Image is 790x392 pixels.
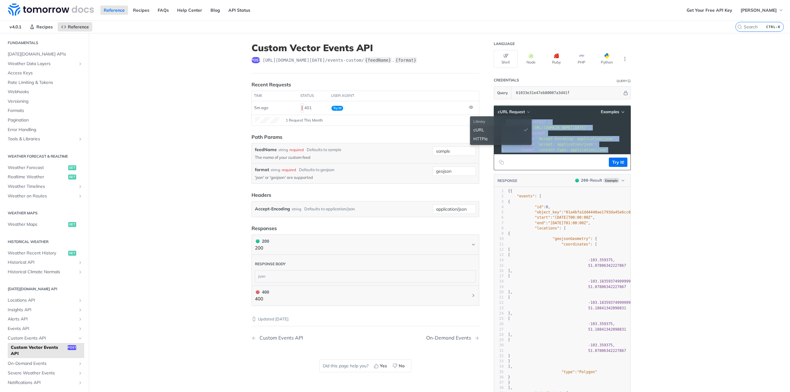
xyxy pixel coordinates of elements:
[395,57,417,63] label: {format}
[78,317,83,322] button: Show subpages for Alerts API
[426,335,479,341] a: Next Page: On-Demand Events
[5,172,84,182] a: Realtime Weatherget
[299,167,335,173] div: Defaults to geojson
[78,336,83,341] button: Hide subpages for Custom Events API
[508,215,595,220] span: : ,
[254,105,268,110] span: 5m ago
[8,108,83,114] span: Formats
[494,258,504,263] div: 14
[609,158,627,167] button: Try It!
[255,245,269,252] p: 200
[494,194,504,199] div: 2
[590,258,613,262] span: 103.359375
[252,81,291,88] div: Recent Requests
[588,349,626,353] span: 51.07806342227867
[78,380,83,385] button: Show subpages for Notifications API
[590,343,613,347] span: 103.359375
[255,289,476,303] button: 400 400400
[256,335,303,341] div: Custom Events API
[5,87,84,97] a: Webhooks
[8,370,76,376] span: Severe Weather Events
[68,222,76,227] span: get
[5,154,84,159] h2: Weather Forecast & realtime
[78,307,83,312] button: Show subpages for Insights API
[278,147,288,153] div: string
[399,363,405,369] span: No
[508,221,590,225] span: : ,
[8,127,83,133] span: Error Handling
[508,295,510,299] span: [
[301,103,326,113] div: 401
[8,70,83,76] span: Access Keys
[737,24,742,29] svg: Search
[8,335,76,341] span: Custom Events API
[5,324,84,333] a: Events APIShow subpages for Events API
[497,178,518,184] button: RESPONSE
[255,270,476,282] div: json
[255,155,430,160] p: The nama of your custom feed
[5,334,84,343] a: Custom Events APIHide subpages for Custom Events API
[508,354,510,358] span: ]
[588,343,590,347] span: -
[8,316,76,322] span: Alerts API
[622,90,629,96] button: Hide
[588,306,626,310] span: 51.18841342098831
[174,6,206,15] a: Help Center
[5,50,84,59] a: [DATE][DOMAIN_NAME] APIs
[595,50,619,68] button: Python
[494,268,504,274] div: 16
[5,369,84,378] a: Severe Weather EventsShow subpages for Severe Weather Events
[494,284,504,290] div: 19
[8,326,76,332] span: Events API
[255,204,290,213] label: Accept-Encoding
[590,279,630,283] span: 103.18359374999999
[5,97,84,106] a: Versioning
[5,134,84,144] a: Tools & LibrariesShow subpages for Tools & Libraries
[508,375,510,379] span: }
[282,167,296,173] div: required
[494,188,504,194] div: 1
[426,335,474,341] div: On-Demand Events
[508,359,510,363] span: ]
[494,247,504,252] div: 12
[581,178,588,183] span: 200
[207,6,223,15] a: Blog
[508,316,510,321] span: [
[494,306,504,311] div: 23
[5,315,84,324] a: Alerts APIShow subpages for Alerts API
[494,87,511,99] button: Query
[508,200,510,204] span: {
[8,361,76,367] span: On-Demand Events
[5,249,84,258] a: Weather Recent Historyget
[508,194,541,198] span: : [
[508,332,513,337] span: ],
[496,109,532,115] button: cURL Request
[494,236,504,241] div: 10
[5,78,84,87] a: Rate Limiting & Tokens
[319,359,411,372] div: Did this page help you?
[506,126,591,130] span: \
[553,237,591,241] span: "geojsonGeometry"
[8,98,83,105] span: Versioning
[78,326,83,331] button: Show subpages for Events API
[577,370,597,374] span: "Polygon"
[588,258,590,262] span: -
[519,50,543,68] button: Node
[508,290,513,294] span: ],
[78,298,83,303] button: Show subpages for Locations API
[508,253,510,257] span: [
[506,137,617,141] span: \
[508,205,550,209] span: : ,
[255,262,286,266] div: Response body
[508,322,615,326] span: ,
[68,175,76,179] span: get
[535,205,544,209] span: "id"
[622,56,628,62] svg: More ellipsis
[11,345,66,357] span: Custom Vector Events API
[588,327,626,332] span: 51.18841342098831
[8,165,67,171] span: Weather Forecast
[494,290,504,295] div: 20
[494,199,504,204] div: 3
[292,204,301,213] div: string
[494,348,504,353] div: 31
